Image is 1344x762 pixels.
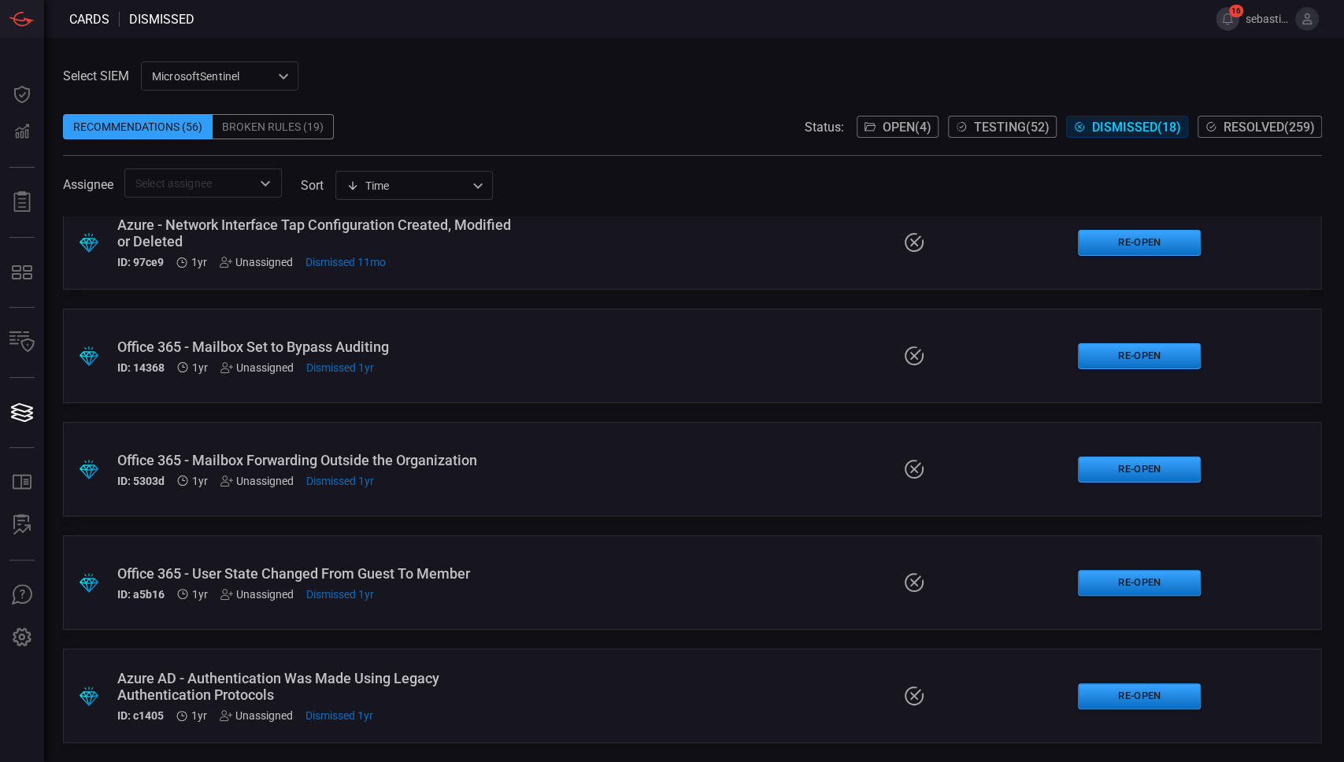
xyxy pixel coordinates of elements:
div: Unassigned [220,475,294,487]
span: Apr 30, 2024 8:42 AM [191,709,207,722]
label: sort [301,178,324,193]
h5: ID: 5303d [117,475,165,487]
button: Ask Us A Question [3,576,41,614]
button: Reports [3,183,41,221]
button: Cards [3,394,41,431]
p: MicrosoftSentinel [152,68,273,84]
div: Office 365 - User State Changed From Guest To Member [117,565,523,582]
div: Broken Rules (19) [213,114,334,139]
span: Dismissed ( 18 ) [1092,120,1181,135]
span: Jul 15, 2024 11:35 PM [191,256,207,268]
div: Azure AD - Authentication Was Made Using Legacy Authentication Protocols [117,670,523,703]
h5: ID: 97ce9 [117,256,164,268]
span: May 03, 2024 10:46 AM [305,709,373,722]
span: May 16, 2024 9:49 AM [306,361,374,374]
div: Azure - Network Interface Tap Configuration Created, Modified or Deleted [117,216,523,250]
h5: ID: c1405 [117,709,164,722]
button: Inventory [3,324,41,361]
div: Time [346,178,468,194]
button: Dashboard [3,76,41,113]
button: Re-Open [1078,457,1201,483]
div: Unassigned [220,588,294,601]
div: Office 365 - Mailbox Forwarding Outside the Organization [117,452,523,468]
div: Recommendations (56) [63,114,213,139]
button: Re-Open [1078,683,1201,709]
span: Assignee [63,177,113,192]
span: May 12, 2024 5:44 AM [192,361,208,374]
span: Nov 12, 2024 4:39 AM [305,256,386,268]
button: Resolved(259) [1198,116,1322,138]
span: Open ( 4 ) [883,120,931,135]
span: Testing ( 52 ) [974,120,1050,135]
button: Testing(52) [948,116,1057,138]
button: Re-Open [1078,343,1201,369]
span: May 12, 2024 5:44 AM [192,475,208,487]
div: Unassigned [220,256,293,268]
div: Unassigned [220,709,293,722]
span: Cards [69,12,109,27]
button: Open(4) [857,116,939,138]
label: Select SIEM [63,68,129,83]
input: Select assignee [129,173,251,193]
button: Preferences [3,619,41,657]
h5: ID: 14368 [117,361,165,374]
span: May 12, 2024 5:44 AM [192,588,208,601]
div: Office 365 - Mailbox Set to Bypass Auditing [117,338,523,355]
button: ALERT ANALYSIS [3,506,41,544]
button: Rule Catalog [3,464,41,501]
button: Open [254,172,276,194]
button: MITRE - Detection Posture [3,253,41,291]
button: Re-Open [1078,230,1201,256]
span: Resolved ( 259 ) [1224,120,1315,135]
span: dismissed [129,12,194,27]
span: May 16, 2024 9:49 AM [306,475,374,487]
span: Status: [805,120,844,135]
span: 16 [1229,5,1243,17]
button: Dismissed(18) [1066,116,1188,138]
button: 16 [1216,7,1239,31]
div: Unassigned [220,361,294,374]
h5: ID: a5b16 [117,588,165,601]
button: Re-Open [1078,570,1201,596]
button: Detections [3,113,41,151]
span: May 16, 2024 9:49 AM [306,588,374,601]
span: sebastien.bossous [1246,13,1289,25]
